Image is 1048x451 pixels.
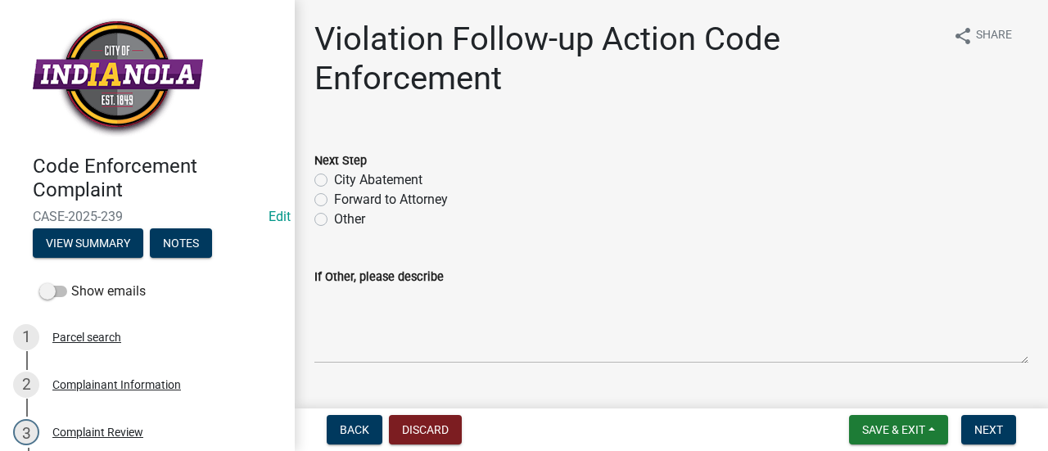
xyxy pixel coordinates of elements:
[389,415,462,444] button: Discard
[849,415,948,444] button: Save & Exit
[33,17,203,138] img: City of Indianola, Iowa
[974,423,1003,436] span: Next
[39,282,146,301] label: Show emails
[269,209,291,224] a: Edit
[953,26,973,46] i: share
[52,331,121,343] div: Parcel search
[33,228,143,258] button: View Summary
[33,209,262,224] span: CASE-2025-239
[13,324,39,350] div: 1
[314,156,367,167] label: Next Step
[334,170,422,190] label: City Abatement
[52,379,181,390] div: Complainant Information
[150,228,212,258] button: Notes
[13,419,39,445] div: 3
[33,237,143,250] wm-modal-confirm: Summary
[862,423,925,436] span: Save & Exit
[314,20,940,98] h1: Violation Follow-up Action Code Enforcement
[940,20,1025,52] button: shareShare
[334,210,365,229] label: Other
[961,415,1016,444] button: Next
[13,372,39,398] div: 2
[33,155,282,202] h4: Code Enforcement Complaint
[52,426,143,438] div: Complaint Review
[327,415,382,444] button: Back
[314,272,444,283] label: If Other, please describe
[334,190,448,210] label: Forward to Attorney
[269,209,291,224] wm-modal-confirm: Edit Application Number
[150,237,212,250] wm-modal-confirm: Notes
[340,423,369,436] span: Back
[976,26,1012,46] span: Share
